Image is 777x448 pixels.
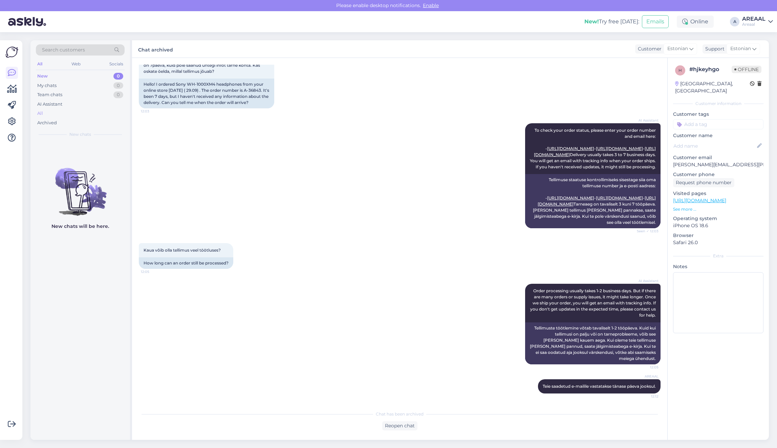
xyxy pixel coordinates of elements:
p: Customer name [673,132,763,139]
div: Tellimuste töötlemine võtab tavaliselt 1-2 tööpäeva. Kuid kui tellimusi on palju või on tarneprob... [525,322,661,364]
div: Web [70,60,82,68]
div: Archived [37,120,57,126]
div: A [730,17,739,26]
p: Notes [673,263,763,270]
div: All [37,110,43,117]
div: Areaal [742,22,765,27]
div: How long can an order still be processed? [139,257,233,269]
p: See more ... [673,206,763,212]
div: My chats [37,82,57,89]
span: h [678,68,682,73]
span: Chat has been archived [376,411,424,417]
p: Safari 26.0 [673,239,763,246]
span: Offline [732,66,761,73]
span: AI Assistant [633,278,659,283]
div: Team chats [37,91,62,98]
p: Customer tags [673,111,763,118]
a: [URL][DOMAIN_NAME] [596,195,643,200]
b: New! [584,18,599,25]
span: 12:12 [633,394,659,399]
span: New chats [69,131,91,137]
div: Customer information [673,101,763,107]
span: Search customers [42,46,85,54]
img: Askly Logo [5,46,18,59]
div: [GEOGRAPHIC_DATA], [GEOGRAPHIC_DATA] [675,80,750,94]
div: 0 [113,91,123,98]
p: Customer email [673,154,763,161]
span: Estonian [730,45,751,52]
p: Customer phone [673,171,763,178]
span: AREAAL [633,374,659,379]
a: AREAALAreaal [742,16,773,27]
div: Try free [DATE]: [584,18,639,26]
a: [URL][DOMAIN_NAME] [547,195,594,200]
span: Order processing usually takes 1-2 business days. But if there are many orders or supply issues, ... [530,288,657,318]
p: [PERSON_NAME][EMAIL_ADDRESS][PERSON_NAME][DOMAIN_NAME] [673,161,763,168]
div: AREAAL [742,16,765,22]
div: Customer [635,45,662,52]
div: Reopen chat [382,421,417,430]
div: # hjkeyhgo [689,65,732,73]
div: All [36,60,44,68]
div: 0 [113,73,123,80]
div: Online [677,16,714,28]
span: 12:03 [141,109,166,114]
div: Tellimuse staatuse kontrollimiseks sisestage siia oma tellimuse number ja e-posti aadress: - - - ... [525,174,661,228]
span: Enable [421,2,441,8]
button: Emails [642,15,669,28]
p: New chats will be here. [51,223,109,230]
input: Add name [673,142,756,150]
a: [URL][DOMAIN_NAME] [547,146,594,151]
input: Add a tag [673,119,763,129]
span: 12:05 [633,365,659,370]
p: iPhone OS 18.6 [673,222,763,229]
div: New [37,73,48,80]
div: Extra [673,253,763,259]
span: Teie saadetud e-mailile vastatakse tänase päeva jooksul. [543,384,656,389]
span: Kaua võib olla tellimus veel töötluses? [144,248,221,253]
div: Socials [108,60,125,68]
label: Chat archived [138,44,173,54]
a: [URL][DOMAIN_NAME] [673,197,726,204]
img: No chats [30,156,130,217]
div: 0 [113,82,123,89]
span: Estonian [667,45,688,52]
p: Operating system [673,215,763,222]
span: AI Assistant [633,118,659,123]
span: Seen ✓ 12:03 [633,229,659,234]
p: Visited pages [673,190,763,197]
div: AI Assistant [37,101,62,108]
a: [URL][DOMAIN_NAME] [596,146,643,151]
span: To check your order status, please enter your order number and email here: - - - Delivery usually... [530,128,657,169]
div: Request phone number [673,178,734,187]
p: Browser [673,232,763,239]
div: Support [703,45,725,52]
span: 12:05 [141,269,166,274]
div: Hello! I ordered Sony WH-1000XM4 headphones from your online store [DATE] ( 29.09) . The order nu... [139,79,274,108]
